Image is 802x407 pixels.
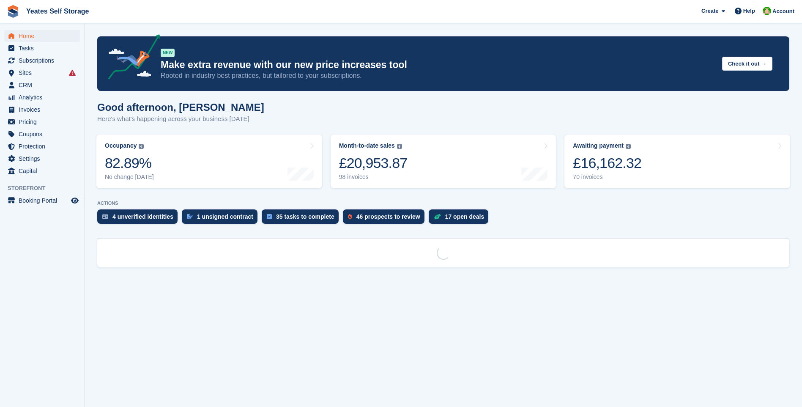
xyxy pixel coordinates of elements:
img: icon-info-grey-7440780725fd019a000dd9b08b2336e03edf1995a4989e88bcd33f0948082b44.svg [626,144,631,149]
div: Occupancy [105,142,137,149]
a: Month-to-date sales £20,953.87 98 invoices [331,135,556,188]
span: Invoices [19,104,69,115]
p: Rooted in industry best practices, but tailored to your subscriptions. [161,71,715,80]
div: £20,953.87 [339,154,408,172]
div: 35 tasks to complete [276,213,334,220]
span: Tasks [19,42,69,54]
a: Awaiting payment £16,162.32 70 invoices [564,135,790,188]
span: Home [19,30,69,42]
img: contract_signature_icon-13c848040528278c33f63329250d36e43548de30e8caae1d1a13099fd9432cc5.svg [187,214,193,219]
a: menu [4,128,80,140]
span: Account [772,7,794,16]
span: Subscriptions [19,55,69,66]
button: Check it out → [722,57,772,71]
div: No change [DATE] [105,173,154,181]
div: Month-to-date sales [339,142,395,149]
img: verify_identity-adf6edd0f0f0b5bbfe63781bf79b02c33cf7c696d77639b501bdc392416b5a36.svg [102,214,108,219]
span: Create [701,7,718,15]
span: Pricing [19,116,69,128]
p: Make extra revenue with our new price increases tool [161,59,715,71]
a: menu [4,104,80,115]
a: menu [4,67,80,79]
a: 1 unsigned contract [182,209,262,228]
a: Occupancy 82.89% No change [DATE] [96,135,322,188]
span: Booking Portal [19,195,69,206]
a: menu [4,195,80,206]
div: 17 open deals [445,213,484,220]
a: 4 unverified identities [97,209,182,228]
img: price-adjustments-announcement-icon-8257ccfd72463d97f412b2fc003d46551f7dbcb40ab6d574587a9cd5c0d94... [101,34,160,82]
div: 70 invoices [573,173,641,181]
a: menu [4,30,80,42]
img: task-75834270c22a3079a89374b754ae025e5fb1db73e45f91037f5363f120a921f8.svg [267,214,272,219]
p: ACTIONS [97,201,789,206]
img: Angela Field [763,7,771,15]
span: CRM [19,79,69,91]
a: menu [4,91,80,103]
div: 46 prospects to review [356,213,420,220]
a: 17 open deals [429,209,493,228]
div: 4 unverified identities [112,213,173,220]
a: menu [4,140,80,152]
i: Smart entry sync failures have occurred [69,69,76,76]
div: 1 unsigned contract [197,213,253,220]
span: Settings [19,153,69,165]
span: Analytics [19,91,69,103]
div: NEW [161,49,175,57]
a: menu [4,42,80,54]
a: menu [4,116,80,128]
div: £16,162.32 [573,154,641,172]
img: deal-1b604bf984904fb50ccaf53a9ad4b4a5d6e5aea283cecdc64d6e3604feb123c2.svg [434,214,441,220]
a: menu [4,165,80,177]
a: Preview store [70,195,80,206]
span: Capital [19,165,69,177]
img: icon-info-grey-7440780725fd019a000dd9b08b2336e03edf1995a4989e88bcd33f0948082b44.svg [139,144,144,149]
span: Sites [19,67,69,79]
div: Awaiting payment [573,142,624,149]
h1: Good afternoon, [PERSON_NAME] [97,102,264,113]
span: Protection [19,140,69,152]
div: 98 invoices [339,173,408,181]
a: menu [4,55,80,66]
img: prospect-51fa495bee0391a8d652442698ab0144808aea92771e9ea1ae160a38d050c398.svg [348,214,352,219]
a: menu [4,153,80,165]
div: 82.89% [105,154,154,172]
a: 46 prospects to review [343,209,429,228]
img: stora-icon-8386f47178a22dfd0bd8f6a31ec36ba5ce8667c1dd55bd0f319d3a0aa187defe.svg [7,5,19,18]
img: icon-info-grey-7440780725fd019a000dd9b08b2336e03edf1995a4989e88bcd33f0948082b44.svg [397,144,402,149]
a: 35 tasks to complete [262,209,343,228]
a: menu [4,79,80,91]
p: Here's what's happening across your business [DATE] [97,114,264,124]
span: Storefront [8,184,84,192]
span: Coupons [19,128,69,140]
a: Yeates Self Storage [23,4,93,18]
span: Help [743,7,755,15]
